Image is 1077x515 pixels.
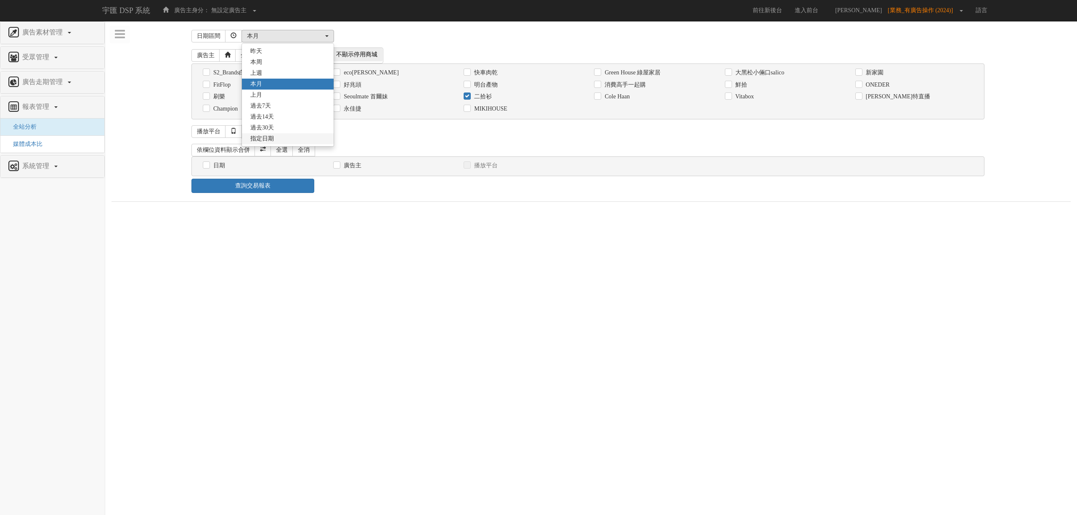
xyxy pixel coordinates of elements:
[292,144,315,156] a: 全消
[602,69,661,77] label: Green House 綠屋家居
[211,69,257,77] label: S2_Brands白蘭氏
[20,53,53,61] span: 受眾管理
[7,124,37,130] a: 全站分析
[20,103,53,110] span: 報表管理
[7,51,98,64] a: 受眾管理
[831,7,886,13] span: [PERSON_NAME]
[472,161,498,170] label: 播放平台
[250,58,262,66] span: 本周
[331,48,382,61] span: 不顯示停用商城
[864,92,930,101] label: [PERSON_NAME]特直播
[250,124,274,132] span: 過去30天
[211,105,238,113] label: Champion
[342,105,361,113] label: 永佳捷
[250,113,274,121] span: 過去14天
[342,81,361,89] label: 好兆頭
[7,141,42,147] a: 媒體成本比
[472,69,498,77] label: 快車肉乾
[250,80,262,88] span: 本月
[241,30,334,42] button: 本月
[191,179,314,193] a: 查詢交易報表
[472,105,507,113] label: MIKIHOUSE
[472,81,498,89] label: 明台產物
[888,7,957,13] span: [業務_有廣告操作 (2024)]
[211,81,231,89] label: FitFlop
[472,92,492,101] label: 二拾衫
[174,7,210,13] span: 廣告主身分：
[602,92,629,101] label: Cole Haan
[342,161,361,170] label: 廣告主
[7,100,98,114] a: 報表管理
[342,92,388,101] label: Seoulmate 首爾妹
[342,69,399,77] label: eco[PERSON_NAME]
[864,81,890,89] label: ONEDER
[250,47,262,55] span: 昨天
[250,69,262,77] span: 上週
[7,160,98,173] a: 系統管理
[7,76,98,89] a: 廣告走期管理
[250,102,271,110] span: 過去7天
[235,49,258,62] a: 全選
[211,7,247,13] span: 無設定廣告主
[864,69,883,77] label: 新家園
[211,161,225,170] label: 日期
[20,29,67,36] span: 廣告素材管理
[602,81,646,89] label: 消費高手一起購
[7,26,98,40] a: 廣告素材管理
[733,69,785,77] label: 大黑松小倆口salico
[271,144,293,156] a: 全選
[20,162,53,169] span: 系統管理
[211,92,225,101] label: 刷樂
[733,81,747,89] label: 鮮拾
[250,135,274,143] span: 指定日期
[20,78,67,85] span: 廣告走期管理
[733,92,754,101] label: Vitabox
[247,32,324,40] div: 本月
[250,91,262,99] span: 上月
